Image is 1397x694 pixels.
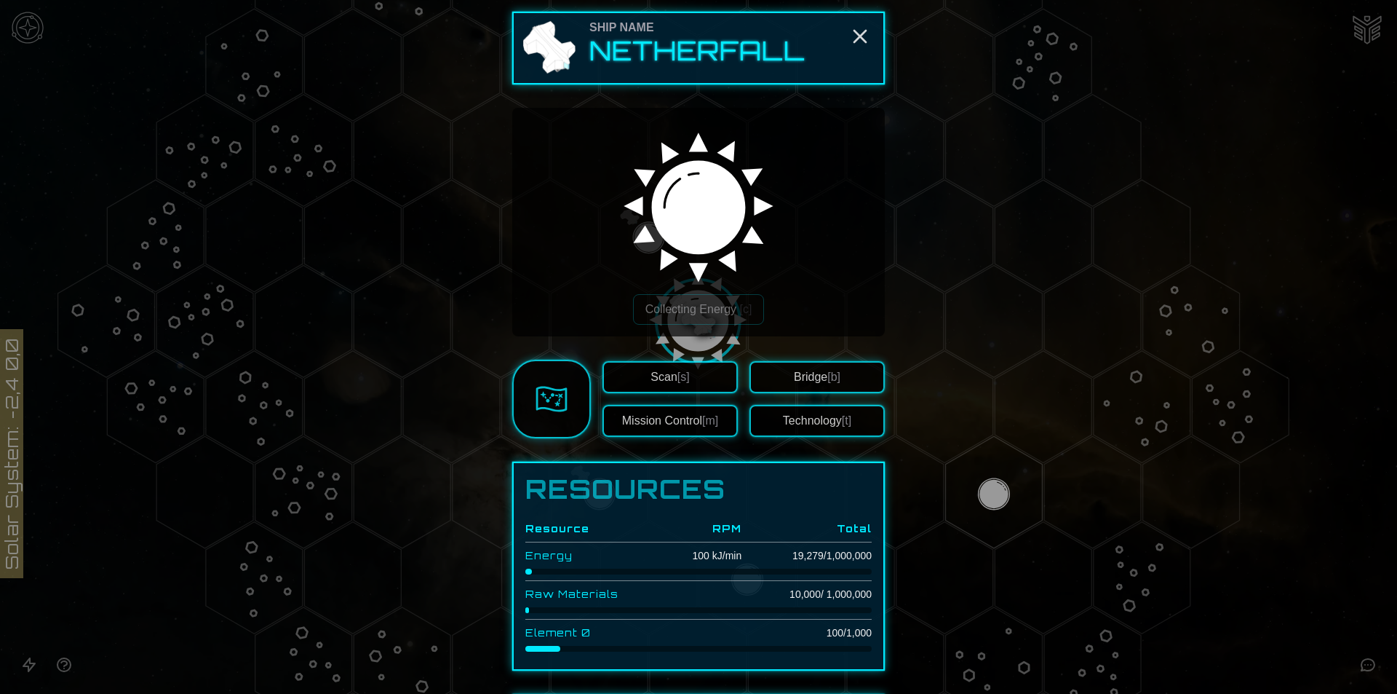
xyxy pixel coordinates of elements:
td: 19,279 / 1,000,000 [741,543,872,569]
div: Ship Name [589,19,805,36]
td: Energy [525,543,658,569]
button: Bridge[b] [749,361,885,393]
th: Resource [525,516,658,543]
button: Scan[s] [602,361,738,393]
h2: Netherfall [589,36,805,66]
img: Star [611,112,786,287]
button: Technology[t] [749,405,885,437]
h1: Resources [525,475,872,504]
span: [m] [702,414,718,427]
button: Close [848,25,872,48]
th: RPM [658,516,741,543]
td: 10,000 / 1,000,000 [741,581,872,608]
span: [s] [677,371,690,383]
th: Total [741,516,872,543]
td: 100 / 1,000 [741,620,872,647]
td: Element 0 [525,620,658,647]
span: [c] [739,303,752,315]
img: Ship Icon [520,19,578,77]
img: Sector [536,383,568,415]
button: Collecting Energy [c] [633,294,765,325]
span: Scan [650,371,689,383]
td: 100 kJ/min [658,543,741,569]
span: [t] [842,414,851,427]
button: Mission Control[m] [602,405,738,437]
td: Raw Materials [525,581,658,608]
span: [b] [827,371,840,383]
